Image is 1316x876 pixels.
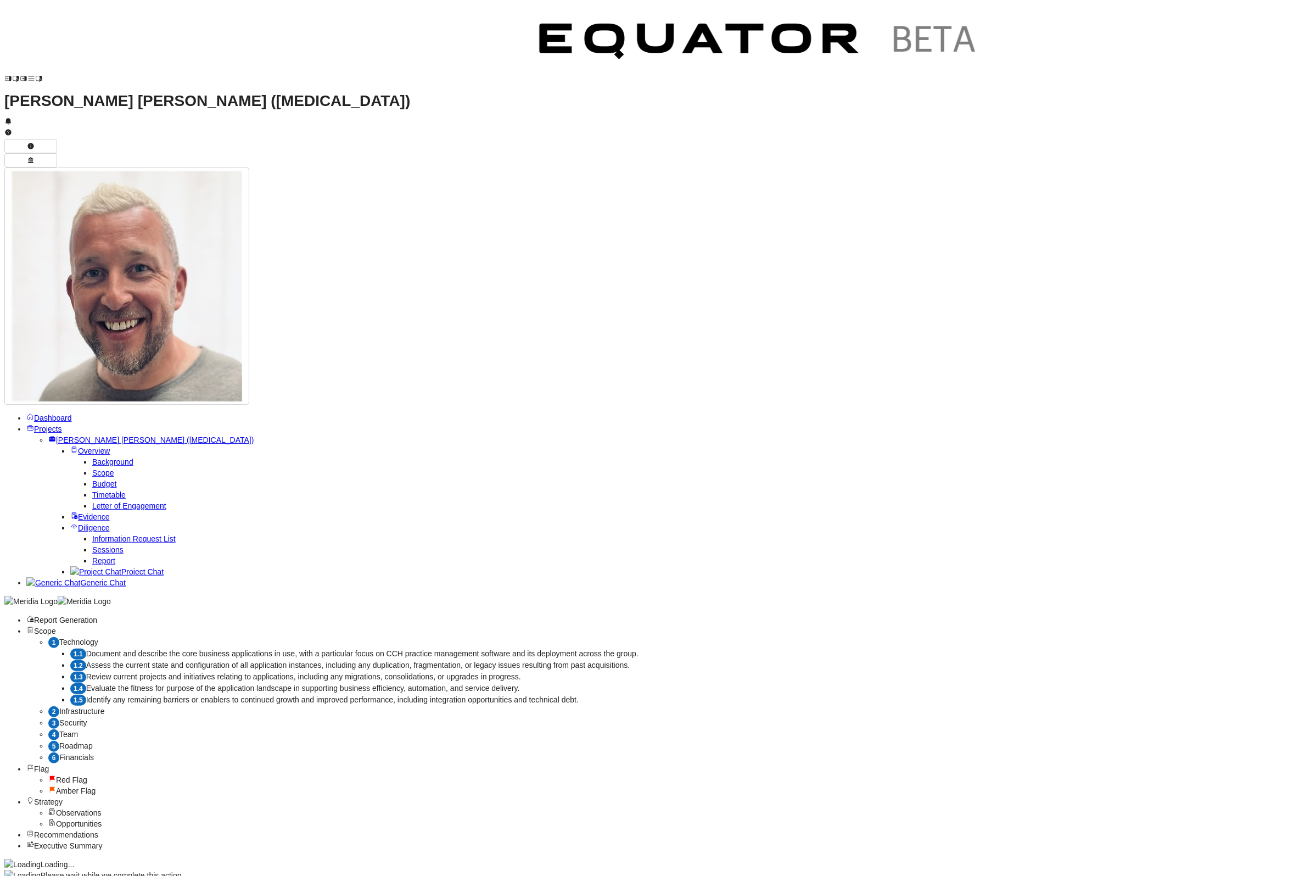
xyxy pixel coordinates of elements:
[78,512,110,521] span: Evidence
[56,808,101,817] span: Observations
[56,775,87,784] span: Red Flag
[48,741,59,752] div: 5
[70,523,110,532] a: Diligence
[34,765,49,773] span: Flag
[34,616,97,624] span: Report Generation
[26,578,126,587] a: Generic ChatGeneric Chat
[34,627,56,635] span: Scope
[26,577,80,588] img: Generic Chat
[4,96,1312,107] h1: [PERSON_NAME] [PERSON_NAME] ([MEDICAL_DATA])
[56,786,96,795] span: Amber Flag
[26,414,72,422] a: Dashboard
[70,447,110,455] a: Overview
[92,534,176,543] a: Information Request List
[59,707,104,716] span: Infrastructure
[86,684,520,693] span: Evaluate the fitness for purpose of the application landscape in supporting business efficiency, ...
[41,860,75,869] span: Loading...
[70,567,164,576] a: Project ChatProject Chat
[86,672,521,681] span: Review current projects and initiatives relating to applications, including any migrations, conso...
[86,695,579,704] span: Identify any remaining barriers or enablers to continued growth and improved performance, includi...
[58,596,111,607] img: Meridia Logo
[34,841,102,850] span: Executive Summary
[70,683,86,694] div: 1.4
[92,501,166,510] a: Letter of Engagement
[59,730,78,739] span: Team
[70,660,86,671] div: 1.2
[56,436,254,444] span: [PERSON_NAME] [PERSON_NAME] ([MEDICAL_DATA])
[48,752,59,763] div: 6
[34,830,98,839] span: Recommendations
[48,729,59,740] div: 4
[48,718,59,729] div: 3
[4,859,41,870] img: Loading
[70,695,86,706] div: 1.5
[70,672,86,683] div: 1.3
[59,741,93,750] span: Roadmap
[59,718,87,727] span: Security
[92,545,124,554] a: Sessions
[43,4,520,82] img: Customer Logo
[92,457,133,466] a: Background
[78,523,110,532] span: Diligence
[86,649,639,658] span: Document and describe the core business applications in use, with a particular focus on CCH pract...
[34,425,62,433] span: Projects
[56,819,102,828] span: Opportunities
[70,649,86,660] div: 1.1
[92,556,115,565] a: Report
[86,661,630,669] span: Assess the current state and configuration of all application instances, including any duplicatio...
[34,414,72,422] span: Dashboard
[26,425,62,433] a: Projects
[48,637,59,648] div: 1
[121,567,164,576] span: Project Chat
[92,479,116,488] a: Budget
[92,490,126,499] a: Timetable
[78,447,110,455] span: Overview
[92,468,114,477] a: Scope
[70,566,121,577] img: Project Chat
[48,436,254,444] a: [PERSON_NAME] [PERSON_NAME] ([MEDICAL_DATA])
[48,706,59,717] div: 2
[70,512,110,521] a: Evidence
[520,4,998,82] img: Customer Logo
[34,797,63,806] span: Strategy
[12,171,242,401] img: Profile Icon
[80,578,125,587] span: Generic Chat
[4,596,58,607] img: Meridia Logo
[59,753,94,762] span: Financials
[59,638,98,646] span: Technology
